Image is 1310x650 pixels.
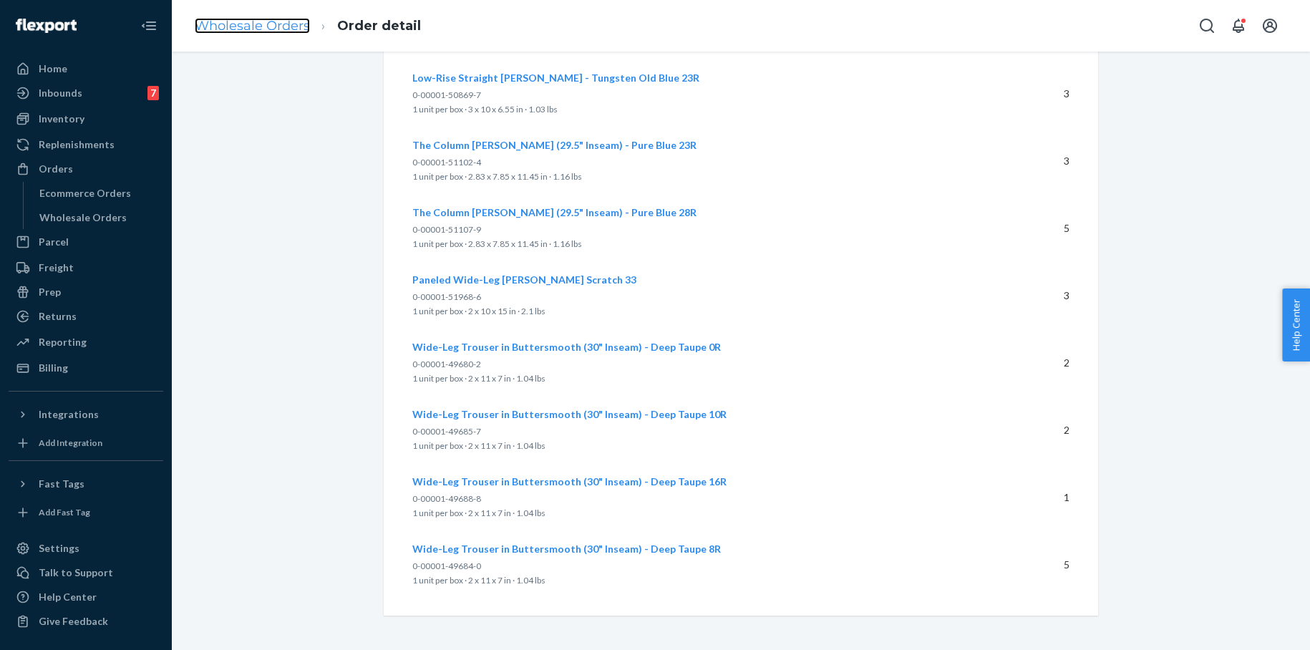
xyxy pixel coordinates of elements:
button: The Column [PERSON_NAME] (29.5" Inseam) - Pure Blue 28R [412,205,697,220]
a: Wholesale Orders [195,18,310,34]
div: Fast Tags [39,477,84,491]
a: Inbounds7 [9,82,163,105]
p: 2 [1009,423,1069,437]
span: The Column [PERSON_NAME] (29.5" Inseam) - Pure Blue 23R [412,139,697,151]
button: Low-Rise Straight [PERSON_NAME] - Tungsten Old Blue 23R [412,71,699,85]
img: Flexport logo [16,19,77,33]
ol: breadcrumbs [183,5,432,47]
button: Wide-Leg Trouser in Buttersmooth (30" Inseam) - Deep Taupe 16R [412,475,727,489]
span: 0-00001-51968-6 [412,291,481,302]
div: Freight [39,261,74,275]
a: Talk to Support [9,561,163,584]
div: Prep [39,285,61,299]
span: 0-00001-49684-0 [412,561,481,571]
div: Add Integration [39,437,102,449]
a: Freight [9,256,163,279]
div: Reporting [39,335,87,349]
span: 0-00001-49685-7 [412,426,481,437]
a: Orders [9,157,163,180]
a: Prep [9,281,163,304]
p: 1 unit per box · 2 x 11 x 7 in · 1.04 lbs [412,372,986,386]
div: Wholesale Orders [39,210,127,225]
div: Inbounds [39,86,82,100]
button: The Column [PERSON_NAME] (29.5" Inseam) - Pure Blue 23R [412,138,697,152]
p: 5 [1009,558,1069,572]
p: 5 [1009,221,1069,236]
p: 3 [1009,87,1069,101]
span: 0-00001-51107-9 [412,224,481,235]
a: Add Integration [9,432,163,455]
span: Wide-Leg Trouser in Buttersmooth (30" Inseam) - Deep Taupe 8R [412,543,721,555]
a: Reporting [9,331,163,354]
a: Home [9,57,163,80]
a: Returns [9,305,163,328]
div: Replenishments [39,137,115,152]
a: Inventory [9,107,163,130]
p: 3 [1009,154,1069,168]
div: Help Center [39,590,97,604]
div: Billing [39,361,68,375]
div: Settings [39,541,79,556]
a: Parcel [9,231,163,253]
p: 1 unit per box · 2 x 11 x 7 in · 1.04 lbs [412,439,986,453]
button: Integrations [9,403,163,426]
span: Wide-Leg Trouser in Buttersmooth (30" Inseam) - Deep Taupe 0R [412,341,721,353]
a: Replenishments [9,133,163,156]
p: 3 [1009,288,1069,303]
span: Paneled Wide-Leg [PERSON_NAME] Scratch 33 [412,273,636,286]
button: Wide-Leg Trouser in Buttersmooth (30" Inseam) - Deep Taupe 8R [412,542,721,556]
div: Home [39,62,67,76]
button: Open account menu [1256,11,1284,40]
div: Returns [39,309,77,324]
div: Add Fast Tag [39,506,90,518]
button: Paneled Wide-Leg [PERSON_NAME] Scratch 33 [412,273,636,287]
a: Help Center [9,586,163,608]
span: 0-00001-49688-8 [412,493,481,504]
span: The Column [PERSON_NAME] (29.5" Inseam) - Pure Blue 28R [412,206,697,218]
p: 1 unit per box · 3 x 10 x 6.55 in · 1.03 lbs [412,102,986,117]
p: 1 unit per box · 2 x 11 x 7 in · 1.04 lbs [412,506,986,520]
span: Low-Rise Straight [PERSON_NAME] - Tungsten Old Blue 23R [412,72,699,84]
a: Wholesale Orders [32,206,164,229]
div: 7 [147,86,159,100]
p: 1 unit per box · 2.83 x 7.85 x 11.45 in · 1.16 lbs [412,237,986,251]
button: Give Feedback [9,610,163,633]
p: 1 unit per box · 2 x 11 x 7 in · 1.04 lbs [412,573,986,588]
a: Settings [9,537,163,560]
div: Orders [39,162,73,176]
p: 2 [1009,356,1069,370]
span: Wide-Leg Trouser in Buttersmooth (30" Inseam) - Deep Taupe 10R [412,408,727,420]
button: Help Center [1282,288,1310,362]
a: Order detail [337,18,421,34]
span: 0-00001-50869-7 [412,89,481,100]
a: Ecommerce Orders [32,182,164,205]
button: Open notifications [1224,11,1253,40]
p: 1 unit per box · 2.83 x 7.85 x 11.45 in · 1.16 lbs [412,170,986,184]
p: 1 unit per box · 2 x 10 x 15 in · 2.1 lbs [412,304,986,319]
span: 0-00001-51102-4 [412,157,481,168]
button: Open Search Box [1193,11,1221,40]
span: Wide-Leg Trouser in Buttersmooth (30" Inseam) - Deep Taupe 16R [412,475,727,487]
button: Fast Tags [9,472,163,495]
div: Give Feedback [39,614,108,629]
div: Parcel [39,235,69,249]
div: Talk to Support [39,566,113,580]
a: Billing [9,356,163,379]
div: Ecommerce Orders [39,186,131,200]
div: Inventory [39,112,84,126]
p: 1 [1009,490,1069,505]
button: Wide-Leg Trouser in Buttersmooth (30" Inseam) - Deep Taupe 10R [412,407,727,422]
div: Integrations [39,407,99,422]
button: Wide-Leg Trouser in Buttersmooth (30" Inseam) - Deep Taupe 0R [412,340,721,354]
a: Add Fast Tag [9,501,163,524]
button: Close Navigation [135,11,163,40]
span: 0-00001-49680-2 [412,359,481,369]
